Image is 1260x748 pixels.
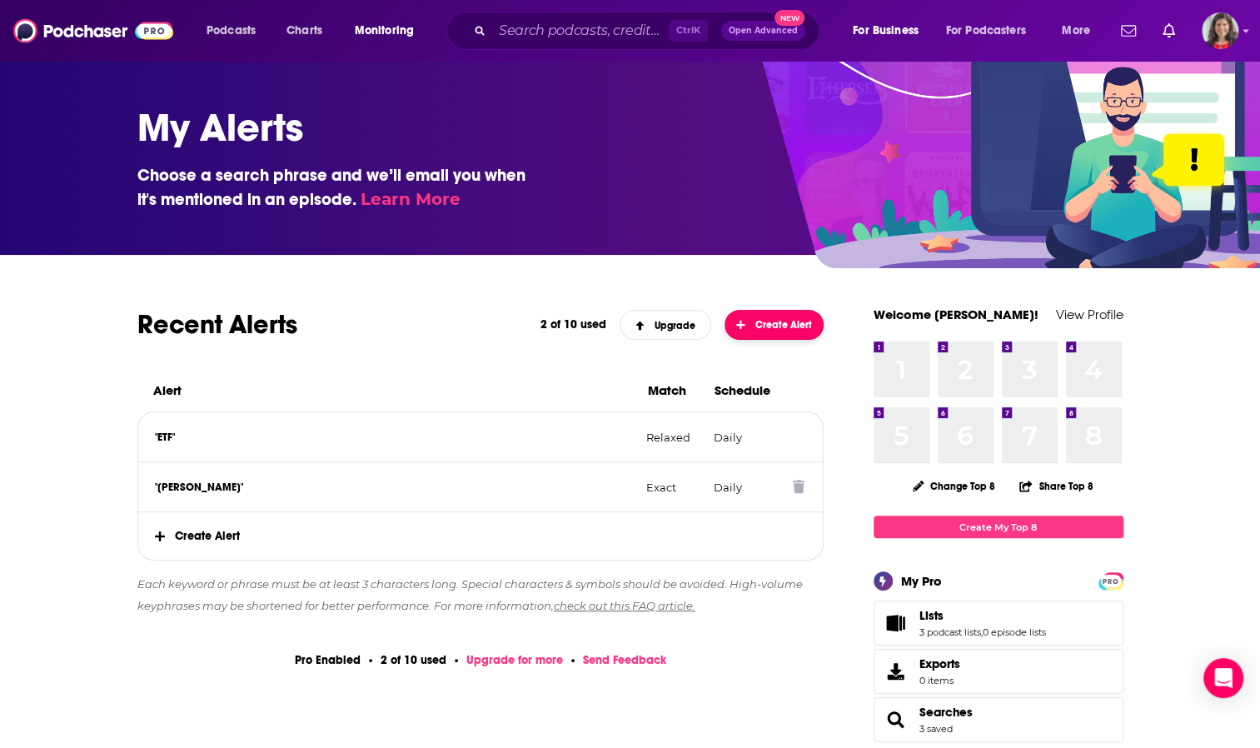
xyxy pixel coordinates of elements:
[1101,575,1121,587] span: PRO
[879,708,913,731] a: Searches
[981,626,983,638] span: ,
[648,382,701,398] h3: Match
[946,19,1026,42] span: For Podcasters
[138,512,824,560] span: Create Alert
[620,310,711,340] a: Upgrade
[841,17,939,44] button: open menu
[1202,12,1238,49] img: User Profile
[729,27,798,35] span: Open Advanced
[874,649,1123,694] a: Exports
[725,310,824,340] button: Create Alert
[713,431,779,444] p: Daily
[713,481,779,494] p: Daily
[774,10,804,26] span: New
[361,189,461,209] a: Learn More
[137,308,528,341] h2: Recent Alerts
[983,626,1046,638] a: 0 episode lists
[646,431,700,444] p: Relaxed
[462,12,835,50] div: Search podcasts, credits, & more...
[901,573,942,589] div: My Pro
[919,608,944,623] span: Lists
[381,653,446,667] p: 2 of 10 used
[1202,12,1238,49] span: Logged in as hdondis
[295,653,361,667] p: Pro Enabled
[1050,17,1111,44] button: open menu
[13,15,173,47] img: Podchaser - Follow, Share and Rate Podcasts
[1018,470,1093,502] button: Share Top 8
[669,20,708,42] span: Ctrl K
[492,17,669,44] input: Search podcasts, credits, & more...
[919,626,981,638] a: 3 podcast lists
[155,481,634,494] p: "[PERSON_NAME]"
[1101,574,1121,586] a: PRO
[583,653,666,667] span: Send Feedback
[646,481,700,494] p: Exact
[853,19,919,42] span: For Business
[874,697,1123,742] span: Searches
[919,705,973,720] a: Searches
[715,382,781,398] h3: Schedule
[903,476,1006,496] button: Change Top 8
[879,611,913,635] a: Lists
[736,319,812,331] span: Create Alert
[919,656,960,671] span: Exports
[919,608,1046,623] a: Lists
[1114,17,1143,45] a: Show notifications dropdown
[874,601,1123,646] span: Lists
[635,320,695,332] span: Upgrade
[207,19,256,42] span: Podcasts
[286,19,322,42] span: Charts
[137,574,824,616] p: Each keyword or phrase must be at least 3 characters long. Special characters & symbols should be...
[137,163,537,212] h3: Choose a search phrase and we’ll email you when it's mentioned in an episode.
[343,17,436,44] button: open menu
[1202,12,1238,49] button: Show profile menu
[1156,17,1182,45] a: Show notifications dropdown
[1062,19,1090,42] span: More
[919,723,953,735] a: 3 saved
[276,17,332,44] a: Charts
[874,516,1123,538] a: Create My Top 8
[155,431,634,444] p: "ETF"
[195,17,277,44] button: open menu
[1056,307,1123,322] a: View Profile
[466,653,563,667] a: Upgrade for more
[1203,658,1243,698] div: Open Intercom Messenger
[153,382,635,398] h3: Alert
[137,103,1110,152] h1: My Alerts
[874,307,1038,322] a: Welcome [PERSON_NAME]!
[721,21,805,41] button: Open AdvancedNew
[919,675,960,686] span: 0 items
[879,660,913,683] span: Exports
[935,17,1050,44] button: open menu
[554,599,695,612] a: check out this FAQ article.
[355,19,414,42] span: Monitoring
[540,317,606,332] p: 2 of 10 used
